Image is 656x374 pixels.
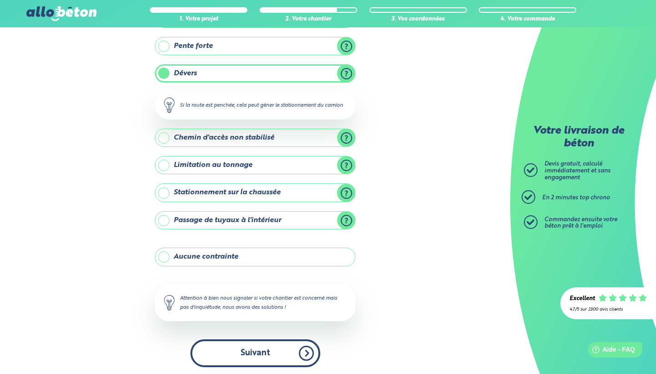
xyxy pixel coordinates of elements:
[26,6,97,21] img: allobéton
[155,64,355,83] label: Dévers
[155,248,355,266] label: Aucune contrainte
[575,338,646,364] iframe: Help widget launcher
[544,217,617,229] span: Commandez ensuite votre béton prêt à l'emploi
[542,195,610,201] span: En 2 minutes top chrono
[155,92,355,119] div: Si la route est penchée, cela peut gêner le stationnement du camion
[526,125,631,150] p: Votre livraison de béton
[544,161,610,180] span: Devis gratuit, calculé immédiatement et sans engagement
[155,285,355,321] div: Attention à bien nous signaler si votre chantier est concerné mais pas d'inquiétude, nous avons d...
[155,156,355,174] label: Limitation au tonnage
[190,339,320,367] button: Suivant
[155,37,355,55] label: Pente forte
[155,129,355,147] label: Chemin d'accès non stabilisé
[569,307,647,312] div: 4.7/5 sur 2300 avis clients
[569,296,595,302] div: Excellent
[155,183,355,202] label: Stationnement sur la chaussée
[150,16,247,23] div: 1. Votre projet
[260,16,357,23] div: 2. Votre chantier
[155,211,355,229] label: Passage de tuyaux à l'intérieur
[479,16,576,23] div: 4. Votre commande
[369,16,467,23] div: 3. Vos coordonnées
